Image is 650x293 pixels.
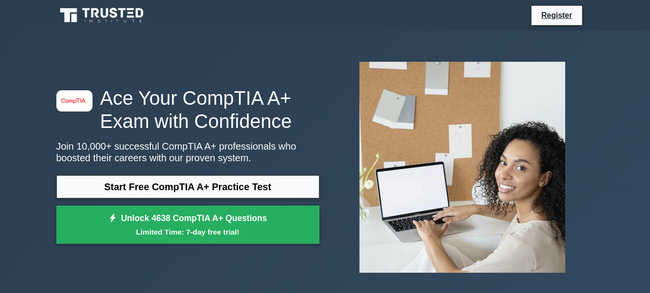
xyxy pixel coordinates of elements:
[56,140,319,164] p: Join 10,000+ successful CompTIA A+ professionals who boosted their careers with our proven system.
[535,9,578,21] a: Register
[56,206,319,244] a: Unlock 4638 CompTIA A+ QuestionsLimited Time: 7-day free trial!
[56,175,319,198] a: Start Free CompTIA A+ Practice Test
[68,226,307,237] small: Limited Time: 7-day free trial!
[56,86,319,133] h1: Ace Your CompTIA A+ Exam with Confidence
